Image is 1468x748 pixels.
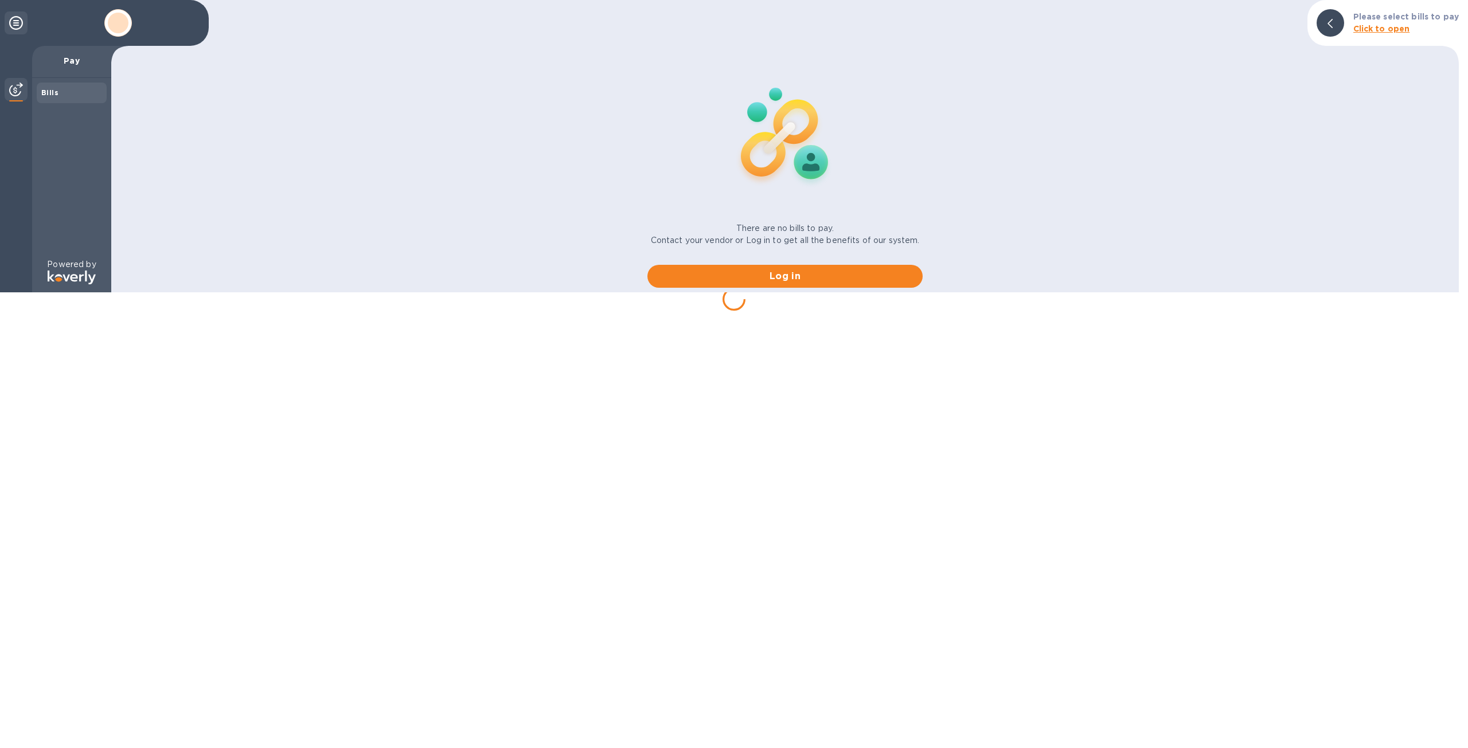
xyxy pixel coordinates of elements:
b: Please select bills to pay [1353,12,1459,21]
b: Bills [41,88,58,97]
p: There are no bills to pay. Contact your vendor or Log in to get all the benefits of our system. [651,222,920,246]
span: Log in [657,269,913,283]
b: Click to open [1353,24,1410,33]
p: Powered by [47,259,96,271]
img: Logo [48,271,96,284]
p: Pay [41,55,102,66]
button: Log in [647,265,923,288]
